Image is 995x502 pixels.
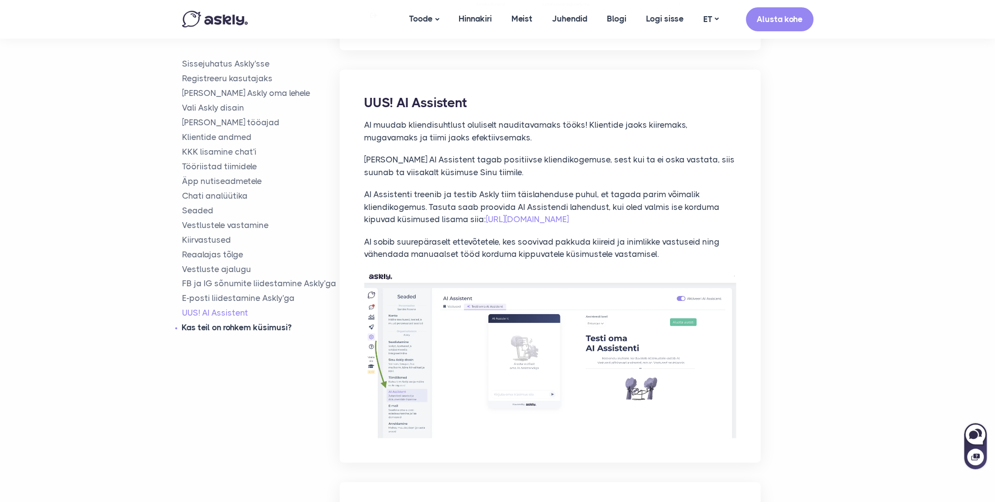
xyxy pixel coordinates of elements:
[182,147,340,158] a: KKK lisamine chat'i
[182,73,340,85] a: Registreeru kasutajaks
[182,249,340,260] a: Reaalajas tõlge
[746,7,813,31] a: Alusta kohe
[182,117,340,129] a: [PERSON_NAME] tööajad
[364,154,736,179] p: [PERSON_NAME] AI Assistent tagab positiivse kliendikogemuse, sest kui ta ei oska vastata, siis su...
[182,132,340,143] a: Klientide andmed
[182,322,340,334] a: Kas teil on rohkem küsimusi?
[364,271,736,438] img: AI Assistent
[182,264,340,275] a: Vestluste ajalugu
[486,214,569,224] a: [URL][DOMAIN_NAME]
[182,234,340,246] a: Kiirvastused
[182,103,340,114] a: Vali Askly disain
[364,236,736,261] p: AI sobib suurepäraselt ettevõtetele, kes soovivad pakkuda kiireid ja inimlikke vastuseid ning väh...
[182,190,340,202] a: Chati analüütika
[694,12,728,26] a: ET
[182,278,340,290] a: FB ja IG sõnumite liidestamine Askly'ga
[963,421,988,470] iframe: Askly chat
[182,161,340,173] a: Tööriistad tiimidele
[364,94,736,112] h2: UUS! AI Assistent
[182,308,340,319] a: UUS! AI Assistent
[182,88,340,99] a: [PERSON_NAME] Askly oma lehele
[182,176,340,187] a: Äpp nutiseadmetele
[182,11,248,27] img: Askly
[182,205,340,216] a: Seaded
[182,293,340,304] a: E-posti liidestamine Askly'ga
[364,119,736,144] p: AI muudab kliendisuhtlust oluliselt nauditavamaks tööks! Klientide jaoks kiiremaks, mugavamaks ja...
[364,188,736,226] p: AI Assistenti treenib ja testib Askly tiim täislahenduse puhul, et tagada parim võimalik kliendik...
[182,59,340,70] a: Sissejuhatus Askly'sse
[182,220,340,231] a: Vestlustele vastamine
